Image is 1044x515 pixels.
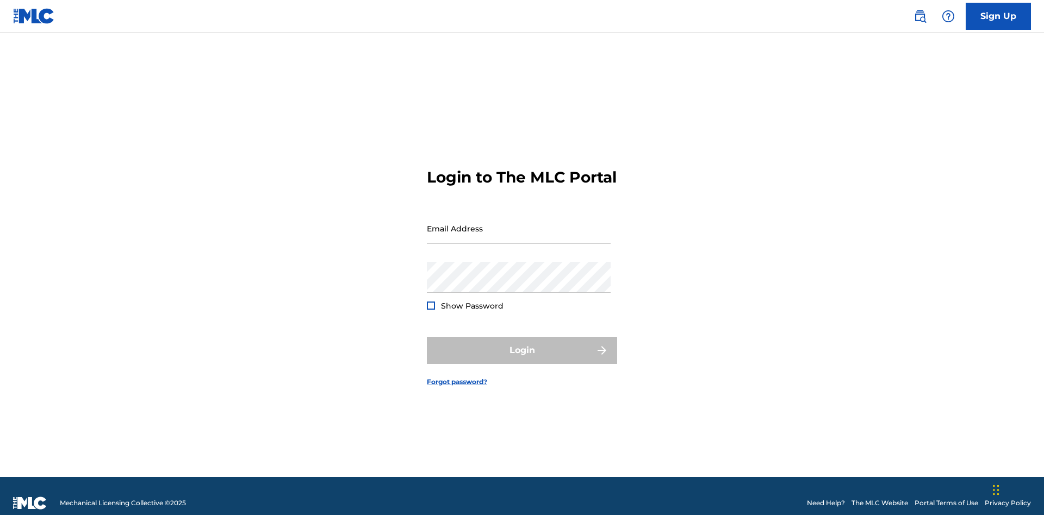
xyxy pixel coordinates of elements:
[909,5,931,27] a: Public Search
[985,498,1031,508] a: Privacy Policy
[60,498,186,508] span: Mechanical Licensing Collective © 2025
[852,498,908,508] a: The MLC Website
[937,5,959,27] div: Help
[441,301,504,311] span: Show Password
[915,498,978,508] a: Portal Terms of Use
[913,10,927,23] img: search
[13,8,55,24] img: MLC Logo
[13,497,47,510] img: logo
[807,498,845,508] a: Need Help?
[990,463,1044,515] iframe: Chat Widget
[966,3,1031,30] a: Sign Up
[427,168,617,187] h3: Login to The MLC Portal
[942,10,955,23] img: help
[427,377,487,387] a: Forgot password?
[993,474,999,506] div: Drag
